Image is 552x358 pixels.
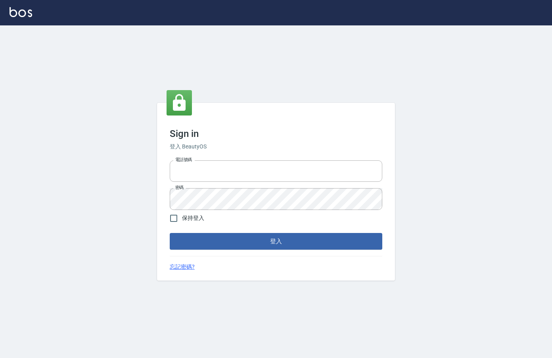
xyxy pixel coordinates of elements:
[170,263,195,271] a: 忘記密碼?
[182,214,204,222] span: 保持登入
[170,128,382,139] h3: Sign in
[10,7,32,17] img: Logo
[170,142,382,151] h6: 登入 BeautyOS
[175,157,192,163] label: 電話號碼
[175,185,184,191] label: 密碼
[170,233,382,250] button: 登入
